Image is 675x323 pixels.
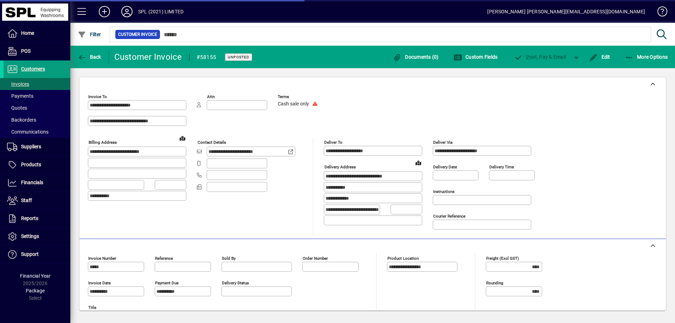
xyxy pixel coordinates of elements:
button: More Options [623,51,670,63]
mat-label: Deliver via [433,140,452,145]
span: More Options [625,54,668,60]
mat-label: Rounding [486,280,503,285]
span: Communications [7,129,49,135]
a: Suppliers [4,138,70,156]
mat-label: Reference [155,256,173,261]
button: Profile [116,5,138,18]
button: Back [76,51,103,63]
mat-label: Order number [303,256,328,261]
a: Reports [4,210,70,227]
span: Backorders [7,117,36,123]
span: Back [78,54,101,60]
div: #58155 [197,52,217,63]
mat-label: Sold by [222,256,236,261]
button: Add [93,5,116,18]
span: Custom Fields [454,54,498,60]
div: [PERSON_NAME] [PERSON_NAME][EMAIL_ADDRESS][DOMAIN_NAME] [487,6,645,17]
mat-label: Delivery status [222,280,249,285]
span: Documents (0) [393,54,439,60]
div: Customer Invoice [114,51,182,63]
span: Home [21,30,34,36]
a: View on map [177,133,188,144]
mat-label: Instructions [433,189,455,194]
span: Terms [278,95,320,99]
span: Quotes [7,105,27,111]
mat-label: Delivery time [489,164,514,169]
a: Home [4,25,70,42]
mat-label: Product location [387,256,419,261]
button: Post, Pay & Email [510,51,569,63]
mat-label: Payment due [155,280,179,285]
span: Package [26,288,45,293]
button: Edit [587,51,612,63]
a: Quotes [4,102,70,114]
mat-label: Title [88,305,96,310]
mat-label: Freight (excl GST) [486,256,519,261]
div: SPL (2021) LIMITED [138,6,184,17]
mat-label: Invoice To [88,94,107,99]
span: Customer Invoice [118,31,157,38]
mat-label: Deliver To [324,140,342,145]
mat-label: Attn [207,94,215,99]
span: ost, Pay & Email [514,54,566,60]
span: Customers [21,66,45,72]
mat-label: Invoice date [88,280,111,285]
span: P [526,54,529,60]
button: Custom Fields [452,51,500,63]
span: Payments [7,93,33,99]
a: Communications [4,126,70,138]
a: Backorders [4,114,70,126]
a: POS [4,43,70,60]
a: Payments [4,90,70,102]
span: Cash sale only [278,101,309,107]
span: Products [21,162,41,167]
span: Settings [21,233,39,239]
a: View on map [413,157,424,168]
span: Reports [21,215,38,221]
a: Financials [4,174,70,192]
span: Invoices [7,81,29,87]
mat-label: Invoice number [88,256,116,261]
a: Settings [4,228,70,245]
a: Products [4,156,70,174]
span: Edit [589,54,610,60]
button: Documents (0) [391,51,441,63]
span: Unposted [228,55,249,59]
a: Invoices [4,78,70,90]
button: Filter [76,28,103,41]
span: Financials [21,180,43,185]
span: Staff [21,198,32,203]
span: Support [21,251,39,257]
a: Staff [4,192,70,209]
a: Knowledge Base [652,1,666,24]
span: Suppliers [21,144,41,149]
mat-label: Delivery date [433,164,457,169]
a: Support [4,246,70,263]
mat-label: Courier Reference [433,214,465,219]
span: Financial Year [20,273,51,279]
app-page-header-button: Back [70,51,109,63]
span: POS [21,48,31,54]
span: Filter [78,32,101,37]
